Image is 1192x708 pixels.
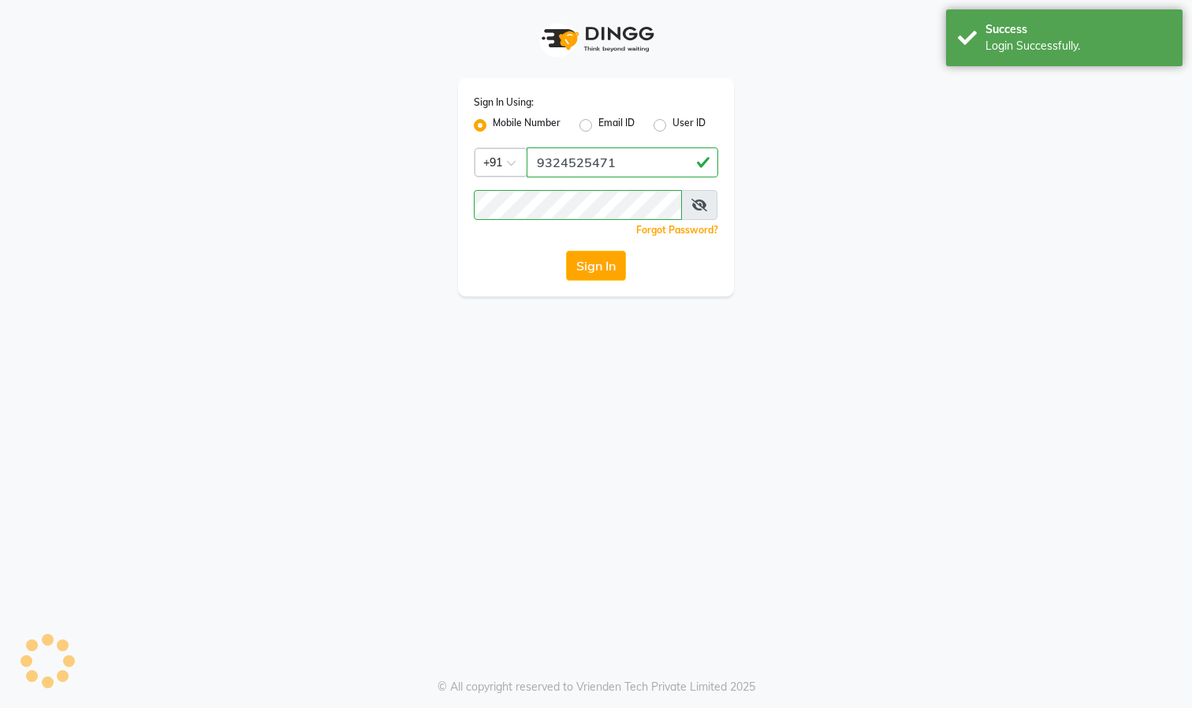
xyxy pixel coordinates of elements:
[636,224,718,236] a: Forgot Password?
[493,116,561,135] label: Mobile Number
[566,251,626,281] button: Sign In
[533,16,659,62] img: logo1.svg
[598,116,635,135] label: Email ID
[985,21,1171,38] div: Success
[672,116,706,135] label: User ID
[474,95,534,110] label: Sign In Using:
[527,147,718,177] input: Username
[985,38,1171,54] div: Login Successfully.
[474,190,682,220] input: Username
